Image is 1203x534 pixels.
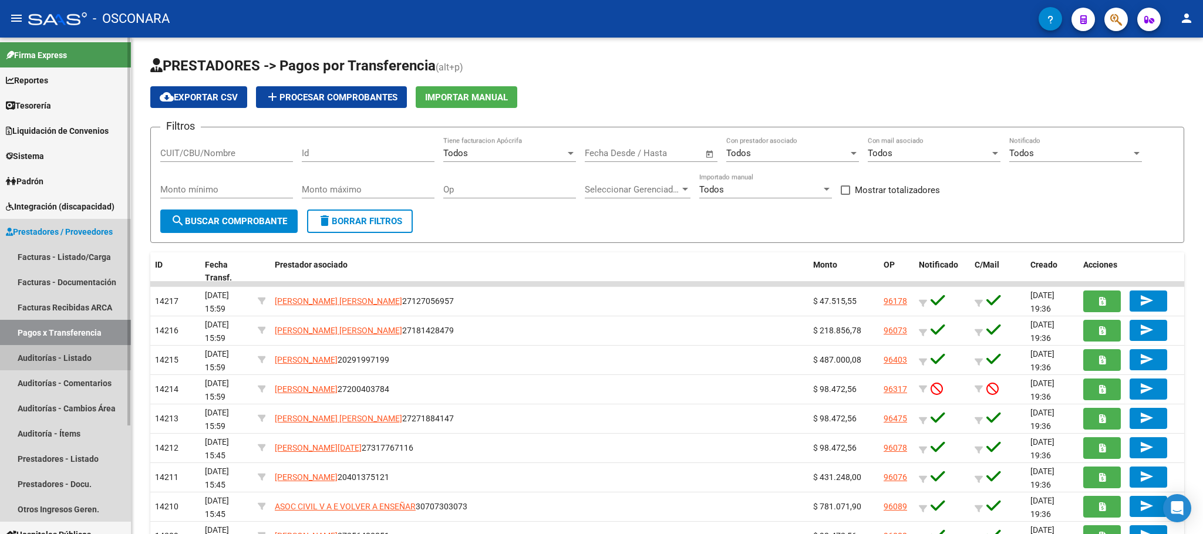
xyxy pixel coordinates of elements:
[813,384,857,394] span: $ 98.472,56
[265,90,279,104] mat-icon: add
[1030,378,1054,401] span: [DATE] 19:36
[884,472,907,482] a: 96076
[6,124,109,137] span: Liquidación de Convenios
[6,150,44,163] span: Sistema
[585,184,680,195] span: Seleccionar Gerenciador
[1180,11,1194,25] mat-icon: person
[1030,349,1054,372] span: [DATE] 19:36
[93,6,170,32] span: - OSCONARA
[275,414,402,423] span: [PERSON_NAME] [PERSON_NAME]
[813,296,857,306] span: $ 47.515,55
[160,90,174,104] mat-icon: cloud_download
[155,355,178,364] span: 14215
[205,320,229,343] span: [DATE] 15:59
[275,260,348,269] span: Prestador asociado
[155,384,178,394] span: 14214
[205,349,229,372] span: [DATE] 15:59
[6,49,67,62] span: Firma Express
[699,184,724,195] span: Todos
[275,443,362,452] span: [PERSON_NAME][DATE]
[205,290,229,313] span: [DATE] 15:59
[425,92,508,103] span: Importar Manual
[884,384,907,394] a: 96317
[1030,496,1054,519] span: [DATE] 19:36
[6,200,114,213] span: Integración (discapacidad)
[1079,252,1184,291] datatable-header-cell: Acciones
[155,414,178,423] span: 14213
[171,216,287,227] span: Buscar Comprobante
[975,260,999,269] span: C/Mail
[1140,352,1154,366] mat-icon: send
[275,296,402,306] span: [PERSON_NAME] [PERSON_NAME]
[275,502,416,511] span: ASOC CIVIL V A E VOLVER A ENSEÑAR
[275,355,389,364] span: 20291997199
[275,296,454,306] span: 27127056957
[813,326,861,335] span: $ 218.856,78
[275,472,389,482] span: 20401375121
[813,355,861,364] span: $ 487.000,08
[275,326,402,335] span: [PERSON_NAME] [PERSON_NAME]
[1030,408,1054,431] span: [DATE] 19:36
[160,209,298,233] button: Buscar Comprobante
[200,252,253,291] datatable-header-cell: Fecha Transf.
[1030,437,1054,460] span: [DATE] 19:36
[436,62,463,73] span: (alt+p)
[914,252,970,291] datatable-header-cell: Notificado
[1083,260,1117,269] span: Acciones
[6,175,43,188] span: Padrón
[868,148,892,158] span: Todos
[9,11,23,25] mat-icon: menu
[813,472,861,482] span: $ 431.248,00
[416,86,517,108] button: Importar Manual
[1009,148,1034,158] span: Todos
[808,252,879,291] datatable-header-cell: Monto
[726,148,751,158] span: Todos
[270,252,808,291] datatable-header-cell: Prestador asociado
[6,225,113,238] span: Prestadores / Proveedores
[855,183,940,197] span: Mostrar totalizadores
[1140,440,1154,454] mat-icon: send
[1030,260,1057,269] span: Creado
[1140,499,1154,513] mat-icon: send
[884,443,907,452] a: 96078
[1140,381,1154,396] mat-icon: send
[275,502,467,511] span: 30707303073
[160,118,201,134] h3: Filtros
[275,384,338,394] span: [PERSON_NAME]
[1140,469,1154,484] mat-icon: send
[884,326,907,335] a: 96073
[6,99,51,112] span: Tesorería
[318,214,332,228] mat-icon: delete
[275,384,389,394] span: 27200403784
[307,209,413,233] button: Borrar Filtros
[633,148,690,158] input: End date
[155,260,163,269] span: ID
[275,414,454,423] span: 27271884147
[703,147,717,161] button: Open calendar
[6,74,48,87] span: Reportes
[813,414,857,423] span: $ 98.472,56
[155,472,178,482] span: 14211
[155,443,178,452] span: 14212
[171,214,185,228] mat-icon: search
[884,296,907,306] a: 96178
[1030,290,1054,313] span: [DATE] 19:36
[256,86,407,108] button: Procesar Comprobantes
[1140,323,1154,337] mat-icon: send
[813,502,861,511] span: $ 781.071,90
[155,502,178,511] span: 14210
[150,58,436,74] span: PRESTADORES -> Pagos por Transferencia
[205,467,229,489] span: [DATE] 15:45
[443,148,468,158] span: Todos
[1030,320,1054,343] span: [DATE] 19:36
[275,443,413,452] span: 27317767116
[970,252,1026,291] datatable-header-cell: C/Mail
[879,252,914,291] datatable-header-cell: OP
[205,437,229,460] span: [DATE] 15:45
[1140,411,1154,425] mat-icon: send
[884,502,907,511] a: 96089
[1140,293,1154,307] mat-icon: send
[205,408,229,431] span: [DATE] 15:59
[813,260,837,269] span: Monto
[205,260,232,283] span: Fecha Transf.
